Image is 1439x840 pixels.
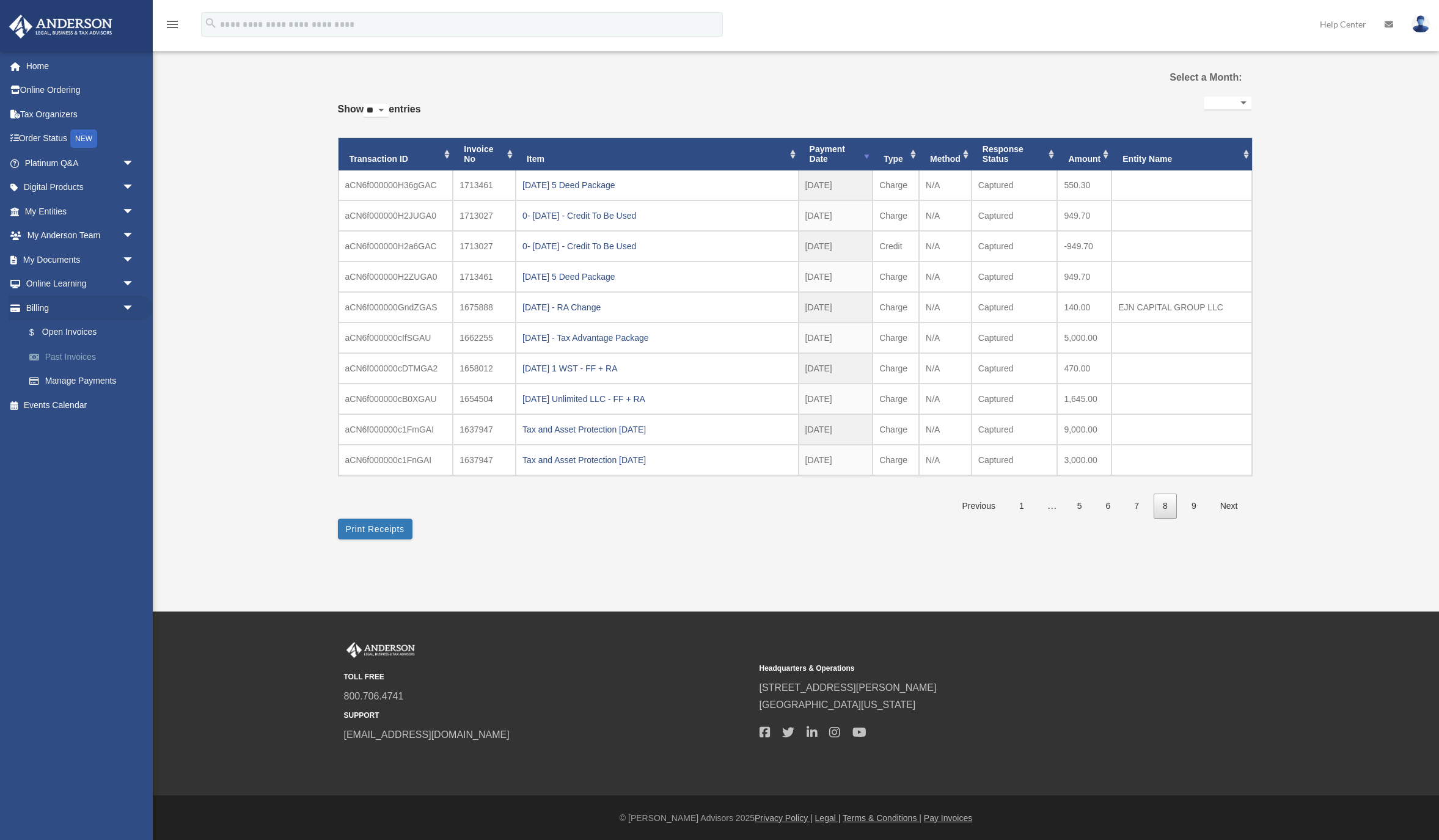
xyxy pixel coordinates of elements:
a: 800.706.4741 [344,691,404,701]
a: Past Invoices [17,345,153,369]
select: Showentries [364,104,389,118]
td: 1713461 [453,261,516,292]
a: Order StatusNEW [9,126,153,152]
td: Captured [972,170,1058,200]
td: [DATE] [799,445,873,475]
a: [EMAIL_ADDRESS][DOMAIN_NAME] [344,729,510,740]
a: Events Calendar [9,393,153,417]
div: [DATE] Unlimited LLC - FF + RA [522,390,791,407]
span: arrow_drop_down [122,272,147,297]
a: Privacy Policy | [755,813,813,823]
span: … [1038,500,1067,511]
td: 470.00 [1057,353,1111,384]
div: [DATE] - RA Change [522,299,791,316]
span: arrow_drop_down [122,199,147,224]
div: [DATE] 1 WST - FF + RA [522,360,791,377]
td: 1637947 [453,445,516,475]
td: 1713461 [453,170,516,200]
span: arrow_drop_down [122,247,147,272]
a: Next [1211,494,1247,519]
th: Transaction ID: activate to sort column ascending [339,138,453,171]
td: [DATE] [799,353,873,384]
a: Platinum Q&Aarrow_drop_down [9,151,153,175]
td: EJN CAPITAL GROUP LLC [1111,292,1251,323]
th: Payment Date: activate to sort column ascending [799,138,873,171]
td: Captured [972,384,1058,414]
small: SUPPORT [344,709,751,722]
td: 949.70 [1057,261,1111,292]
td: [DATE] [799,323,873,353]
td: aCN6f000000GndZGAS [339,292,453,323]
i: menu [165,17,180,32]
th: Item: activate to sort column ascending [516,138,798,171]
td: Captured [972,231,1058,261]
a: Online Learningarrow_drop_down [9,272,153,296]
td: 1713027 [453,200,516,231]
a: Previous [953,494,1004,519]
td: N/A [919,384,972,414]
td: Charge [873,323,919,353]
td: aCN6f000000H2a6GAC [339,231,453,261]
td: N/A [919,323,972,353]
th: Method: activate to sort column ascending [919,138,972,171]
span: arrow_drop_down [122,296,147,321]
td: aCN6f000000H36gGAC [339,170,453,200]
a: 8 [1154,494,1177,519]
td: aCN6f000000cIfSGAU [339,323,453,353]
a: Home [9,54,153,78]
td: [DATE] [799,292,873,323]
small: Headquarters & Operations [760,662,1166,675]
span: arrow_drop_down [122,151,147,176]
a: [STREET_ADDRESS][PERSON_NAME] [760,682,937,693]
td: [DATE] [799,170,873,200]
td: aCN6f000000c1FmGAI [339,414,453,445]
label: Select a Month: [1108,69,1242,86]
th: Invoice No: activate to sort column ascending [453,138,516,171]
td: Charge [873,414,919,445]
td: Charge [873,445,919,475]
td: [DATE] [799,231,873,261]
div: 0- [DATE] - Credit To Be Used [522,238,791,255]
div: NEW [70,130,97,148]
td: [DATE] [799,384,873,414]
a: My Documentsarrow_drop_down [9,247,153,272]
div: 0- [DATE] - Credit To Be Used [522,207,791,224]
div: Tax and Asset Protection [DATE] [522,451,791,469]
th: Type: activate to sort column ascending [873,138,919,171]
td: Captured [972,323,1058,353]
td: 1,645.00 [1057,384,1111,414]
td: Captured [972,353,1058,384]
td: N/A [919,231,972,261]
td: N/A [919,200,972,231]
td: 949.70 [1057,200,1111,231]
a: Terms & Conditions | [843,813,921,823]
td: N/A [919,445,972,475]
td: Charge [873,353,919,384]
td: 1675888 [453,292,516,323]
td: N/A [919,261,972,292]
td: [DATE] [799,414,873,445]
a: [GEOGRAPHIC_DATA][US_STATE] [760,699,916,710]
a: Pay Invoices [924,813,972,823]
td: aCN6f000000c1FnGAI [339,445,453,475]
td: 1658012 [453,353,516,384]
span: $ [36,325,42,340]
div: [DATE] 5 Deed Package [522,268,791,285]
small: TOLL FREE [344,671,751,684]
img: Anderson Advisors Platinum Portal [5,15,116,38]
th: Entity Name: activate to sort column ascending [1111,138,1251,171]
a: $Open Invoices [17,320,153,345]
a: Tax Organizers [9,102,153,126]
td: 3,000.00 [1057,445,1111,475]
td: 140.00 [1057,292,1111,323]
a: My Entitiesarrow_drop_down [9,199,153,224]
td: 1713027 [453,231,516,261]
span: arrow_drop_down [122,175,147,200]
td: Captured [972,414,1058,445]
td: Captured [972,261,1058,292]
a: 5 [1068,494,1091,519]
td: aCN6f000000cB0XGAU [339,384,453,414]
td: 1637947 [453,414,516,445]
div: [DATE] 5 Deed Package [522,177,791,194]
td: Credit [873,231,919,261]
